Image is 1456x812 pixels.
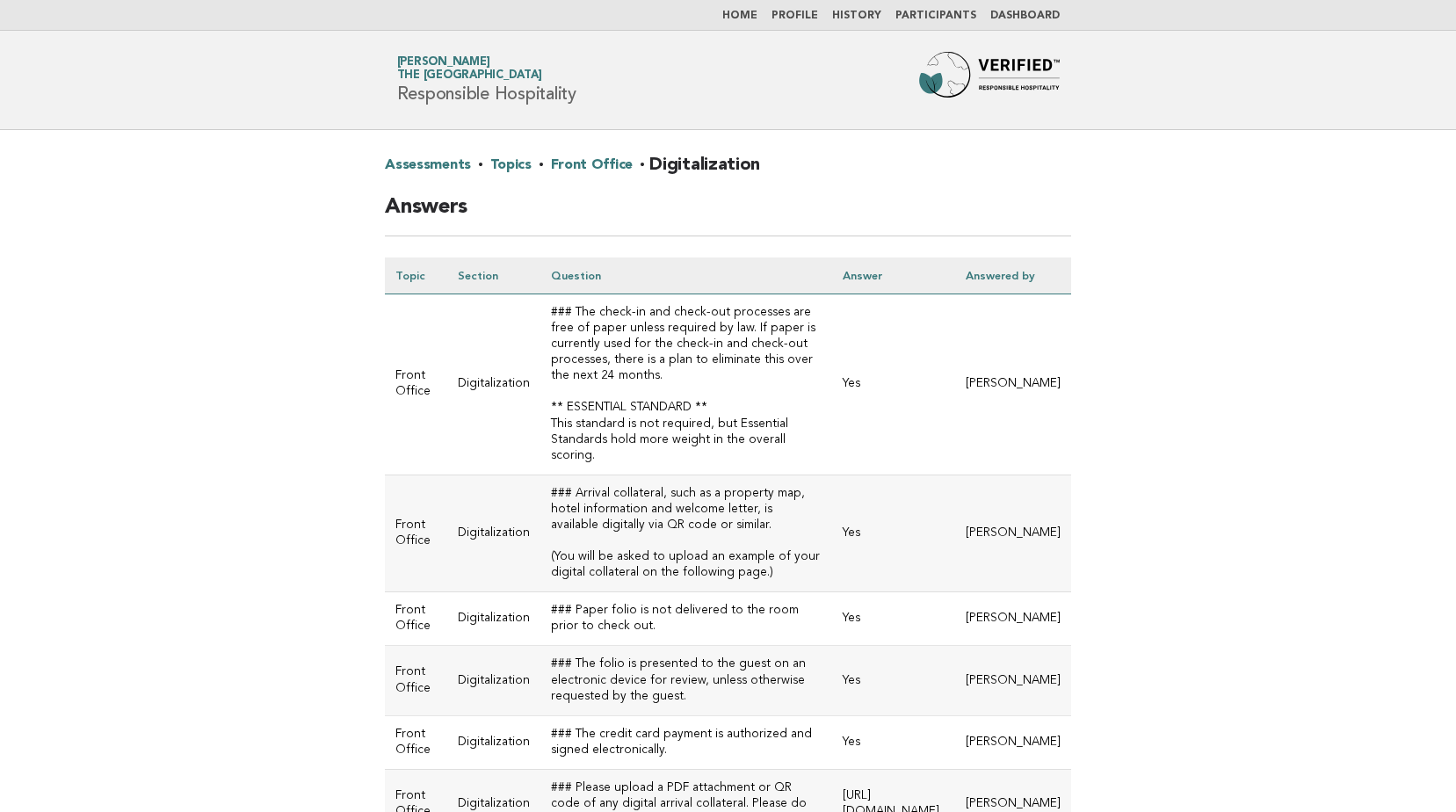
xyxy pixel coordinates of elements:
[990,11,1060,21] a: Dashboard
[722,11,757,21] a: Home
[832,715,955,769] td: Yes
[385,475,447,591] td: Front Office
[397,70,542,82] span: The [GEOGRAPHIC_DATA]
[447,715,540,769] td: Digitalization
[540,646,832,715] td: ### The folio is presented to the guest on an electronic device for review, unless otherwise requ...
[540,475,832,591] td: ### Arrival collateral, such as a property map, hotel information and welcome letter, is availabl...
[540,294,832,475] td: ### The check-in and check-out processes are free of paper unless required by law. If paper is cu...
[385,592,447,646] td: Front Office
[447,646,540,715] td: Digitalization
[955,475,1071,591] td: [PERSON_NAME]
[832,592,955,646] td: Yes
[385,257,447,294] th: Topic
[447,592,540,646] td: Digitalization
[832,646,955,715] td: Yes
[832,294,955,475] td: Yes
[447,475,540,591] td: Digitalization
[397,57,576,103] h1: Responsible Hospitality
[551,151,633,179] a: Front Office
[919,52,1060,108] img: Forbes Travel Guide
[385,715,447,769] td: Front Office
[447,257,540,294] th: Section
[895,11,976,21] a: Participants
[490,151,532,179] a: Topics
[832,475,955,591] td: Yes
[955,715,1071,769] td: [PERSON_NAME]
[832,257,955,294] th: Answer
[385,193,1071,236] h2: Answers
[955,294,1071,475] td: [PERSON_NAME]
[397,56,542,81] a: [PERSON_NAME]The [GEOGRAPHIC_DATA]
[385,151,471,179] a: Assessments
[832,11,881,21] a: History
[540,715,832,769] td: ### The credit card payment is authorized and signed electronically.
[955,646,1071,715] td: [PERSON_NAME]
[955,592,1071,646] td: [PERSON_NAME]
[955,257,1071,294] th: Answered by
[385,646,447,715] td: Front Office
[540,257,832,294] th: Question
[771,11,818,21] a: Profile
[540,592,832,646] td: ### Paper folio is not delivered to the room prior to check out.
[385,294,447,475] td: Front Office
[447,294,540,475] td: Digitalization
[385,151,1071,193] h2: · · · Digitalization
